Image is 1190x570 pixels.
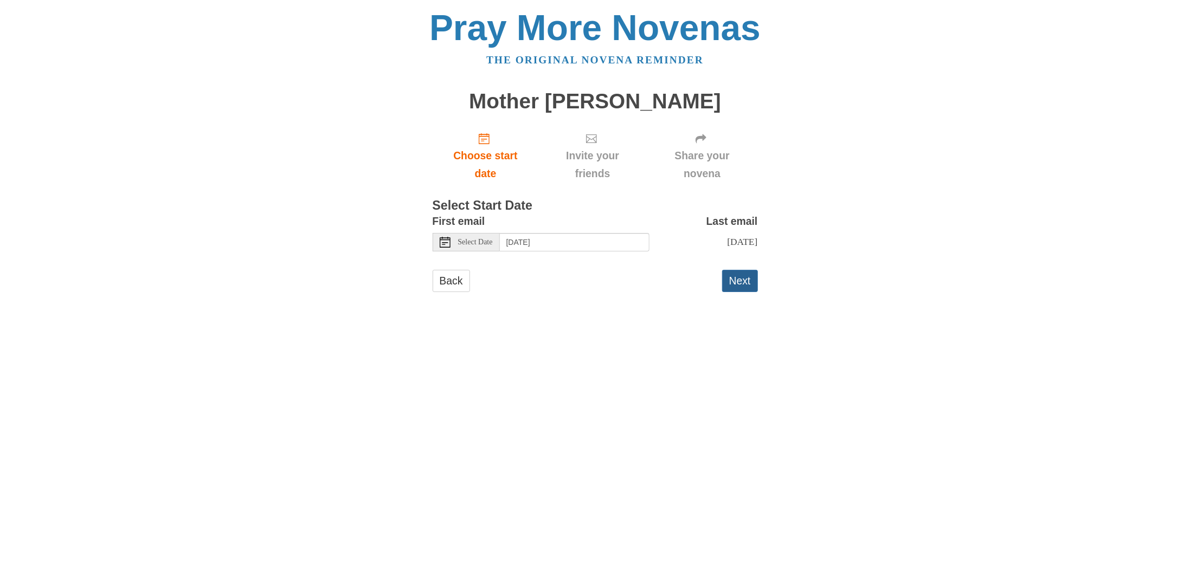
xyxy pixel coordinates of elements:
span: Choose start date [443,147,528,183]
span: Invite your friends [549,147,635,183]
label: Last email [706,212,758,230]
span: Select Date [458,238,493,246]
a: Pray More Novenas [429,8,761,48]
span: Share your novena [658,147,747,183]
h1: Mother [PERSON_NAME] [433,90,758,113]
span: [DATE] [727,236,757,247]
button: Next [722,270,758,292]
a: Back [433,270,470,292]
label: First email [433,212,485,230]
div: Click "Next" to confirm your start date first. [647,124,758,188]
a: The original novena reminder [486,54,704,66]
a: Choose start date [433,124,539,188]
h3: Select Start Date [433,199,758,213]
div: Click "Next" to confirm your start date first. [538,124,646,188]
